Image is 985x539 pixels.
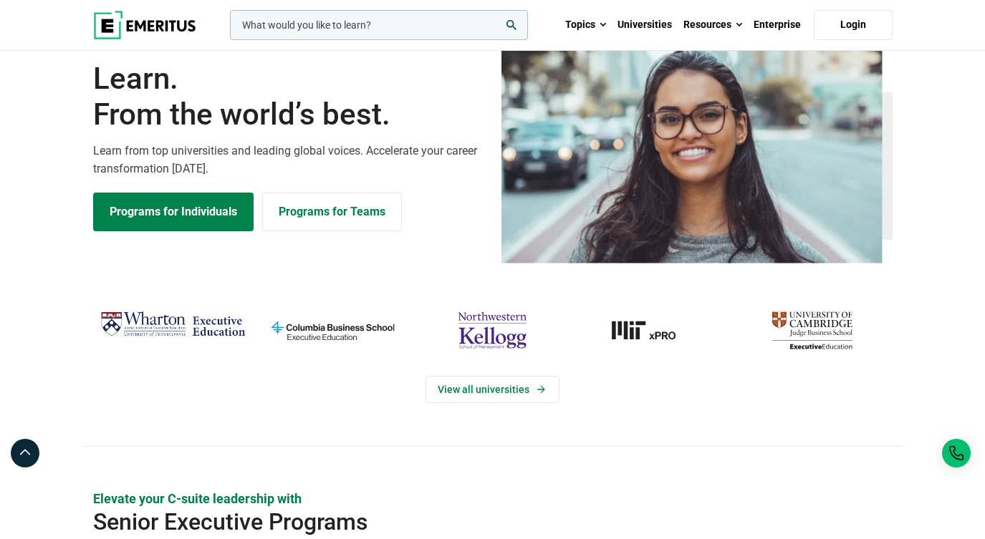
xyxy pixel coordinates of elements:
[426,376,559,403] a: View Universities
[93,97,484,132] span: From the world’s best.
[93,61,484,133] h1: Learn.
[501,39,883,263] img: Learn from the world's best
[100,306,246,342] img: Wharton Executive Education
[580,306,725,354] a: MIT-xPRO
[93,142,484,178] p: Learn from top universities and leading global voices. Accelerate your career transformation [DATE].
[739,306,885,354] img: cambridge-judge-business-school
[93,193,254,231] a: Explore Programs
[814,10,893,40] a: Login
[580,306,725,354] img: MIT xPRO
[93,508,812,536] h2: Senior Executive Programs
[93,490,893,508] p: Elevate your C-suite leadership with
[260,306,405,354] img: columbia-business-school
[262,193,402,231] a: Explore for Business
[230,10,528,40] input: woocommerce-product-search-field-0
[420,306,565,354] img: northwestern-kellogg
